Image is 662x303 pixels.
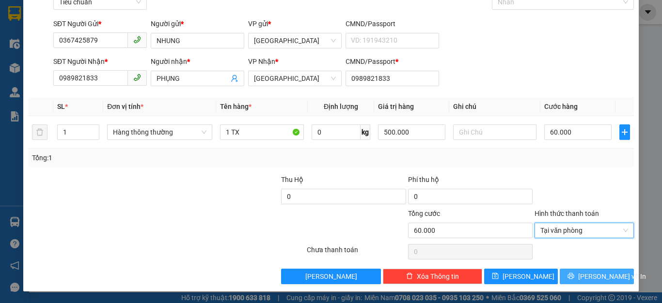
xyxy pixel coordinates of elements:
[406,273,413,280] span: delete
[53,18,147,29] div: SĐT Người Gửi
[151,56,244,67] div: Người nhận
[417,271,459,282] span: Xóa Thông tin
[383,269,482,284] button: deleteXóa Thông tin
[620,128,630,136] span: plus
[306,244,407,261] div: Chưa thanh toán
[281,176,303,183] span: Thu Hộ
[254,71,336,86] span: Đà Lạt
[281,269,380,284] button: [PERSON_NAME]
[53,56,147,67] div: SĐT Người Nhận
[378,124,445,140] input: 0
[305,271,357,282] span: [PERSON_NAME]
[324,103,358,110] span: Định lượng
[231,75,238,82] span: user-add
[544,103,578,110] span: Cước hàng
[619,124,630,140] button: plus
[560,269,634,284] button: printer[PERSON_NAME] và In
[32,152,256,163] div: Tổng: 1
[57,103,65,110] span: SL
[151,18,244,29] div: Người gửi
[484,269,558,284] button: save[PERSON_NAME]
[346,56,439,67] div: CMND/Passport
[535,210,599,217] label: Hình thức thanh toán
[220,124,304,140] input: VD: Bàn, Ghế
[133,36,141,44] span: phone
[453,124,537,140] input: Ghi Chú
[540,223,628,238] span: Tại văn phòng
[503,271,554,282] span: [PERSON_NAME]
[133,74,141,81] span: phone
[361,124,370,140] span: kg
[248,58,275,65] span: VP Nhận
[220,103,252,110] span: Tên hàng
[248,18,342,29] div: VP gửi
[578,271,646,282] span: [PERSON_NAME] và In
[346,18,439,29] div: CMND/Passport
[408,174,533,189] div: Phí thu hộ
[113,125,206,139] span: Hàng thông thường
[32,124,47,140] button: delete
[107,103,143,110] span: Đơn vị tính
[449,97,541,116] th: Ghi chú
[408,210,440,217] span: Tổng cước
[378,103,414,110] span: Giá trị hàng
[567,273,574,280] span: printer
[254,33,336,48] span: Phú Lâm
[492,273,499,280] span: save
